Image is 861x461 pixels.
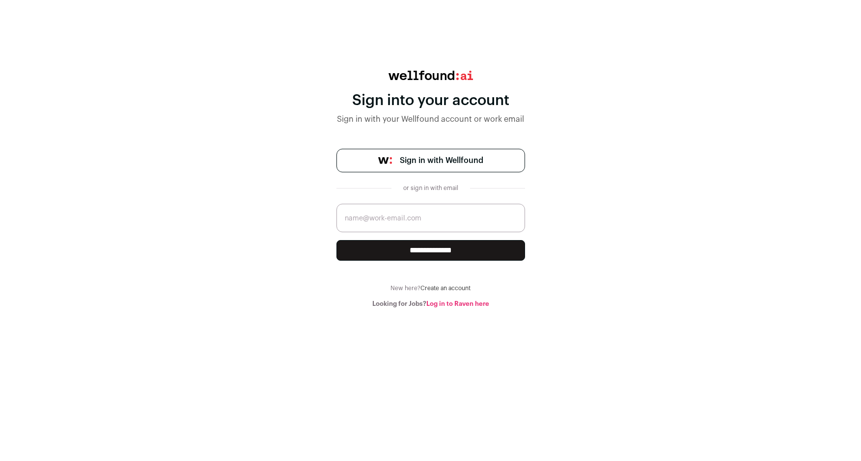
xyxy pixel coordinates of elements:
[336,284,525,292] div: New here?
[378,157,392,164] img: wellfound-symbol-flush-black-fb3c872781a75f747ccb3a119075da62bfe97bd399995f84a933054e44a575c4.png
[389,71,473,80] img: wellfound:ai
[336,300,525,308] div: Looking for Jobs?
[420,285,471,291] a: Create an account
[336,204,525,232] input: name@work-email.com
[426,300,489,307] a: Log in to Raven here
[336,92,525,109] div: Sign into your account
[399,184,462,192] div: or sign in with email
[400,155,483,166] span: Sign in with Wellfound
[336,113,525,125] div: Sign in with your Wellfound account or work email
[336,149,525,172] a: Sign in with Wellfound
